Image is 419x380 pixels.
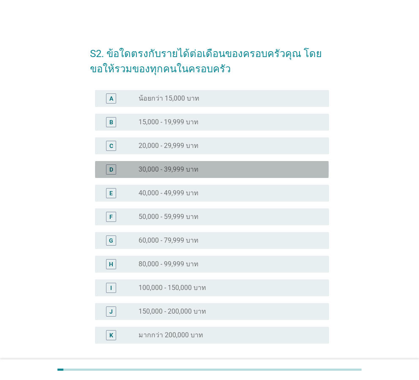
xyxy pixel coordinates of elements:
div: B [109,118,113,126]
div: F [109,212,113,221]
div: A [109,94,113,103]
div: K [109,331,113,339]
label: มากกว่า 200,000 บาท [139,331,203,339]
div: J [109,307,113,316]
label: น้อยกว่า 15,000 บาท [139,94,199,103]
label: 30,000 - 39,999 บาท [139,165,199,174]
label: 150,000 - 200,000 บาท [139,307,206,316]
label: 40,000 - 49,999 บาท [139,189,199,197]
label: 60,000 - 79,999 บาท [139,236,199,245]
label: 50,000 - 59,999 บาท [139,213,199,221]
div: H [109,260,113,268]
div: G [109,236,113,245]
div: I [110,283,112,292]
div: D [109,165,113,174]
label: 15,000 - 19,999 บาท [139,118,199,126]
div: E [109,189,113,197]
label: 20,000 - 29,999 บาท [139,142,199,150]
label: 80,000 - 99,999 บาท [139,260,199,268]
label: 100,000 - 150,000 บาท [139,284,206,292]
h2: S2. ข้อใดตรงกับรายได้ต่อเดือนของครอบครัวคุณ โดยขอให้รวมของทุกคนในครอบครัว [90,38,329,77]
div: C [109,141,113,150]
